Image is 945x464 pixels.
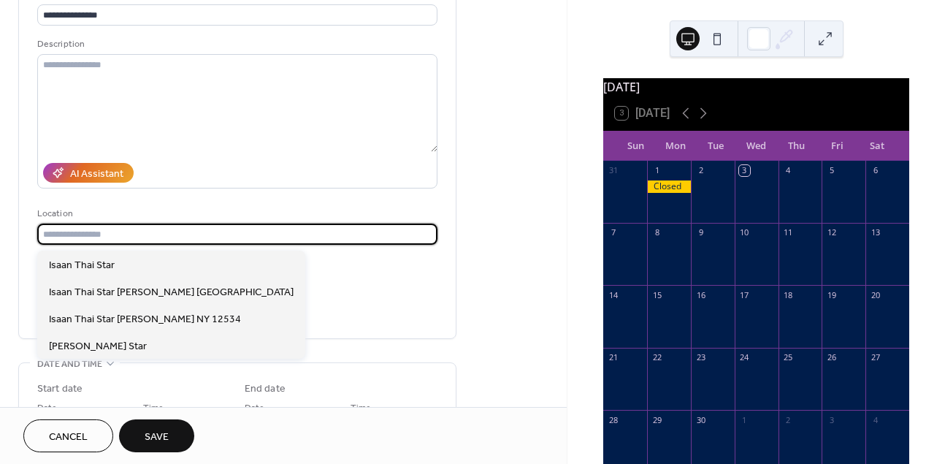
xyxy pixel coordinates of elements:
[826,227,837,238] div: 12
[826,352,837,363] div: 26
[608,289,619,300] div: 14
[608,165,619,176] div: 31
[783,289,794,300] div: 18
[870,227,881,238] div: 13
[739,414,750,425] div: 1
[119,419,194,452] button: Save
[739,165,750,176] div: 3
[615,132,655,161] div: Sun
[817,132,857,161] div: Fri
[696,132,736,161] div: Tue
[870,165,881,176] div: 6
[23,419,113,452] button: Cancel
[651,352,662,363] div: 22
[736,132,776,161] div: Wed
[651,165,662,176] div: 1
[145,430,169,445] span: Save
[739,227,750,238] div: 10
[70,167,123,182] div: AI Assistant
[651,289,662,300] div: 15
[826,165,837,176] div: 5
[870,414,881,425] div: 4
[783,352,794,363] div: 25
[826,289,837,300] div: 19
[695,227,706,238] div: 9
[603,78,909,96] div: [DATE]
[49,339,147,354] span: [PERSON_NAME] Star
[43,163,134,183] button: AI Assistant
[783,227,794,238] div: 11
[143,400,164,416] span: Time
[608,414,619,425] div: 28
[49,258,115,273] span: Isaan Thai Star
[783,165,794,176] div: 4
[37,206,435,221] div: Location
[37,381,83,397] div: Start date
[783,414,794,425] div: 2
[695,289,706,300] div: 16
[870,289,881,300] div: 20
[608,352,619,363] div: 21
[857,132,898,161] div: Sat
[651,227,662,238] div: 8
[647,180,691,193] div: Closed
[245,381,286,397] div: End date
[695,352,706,363] div: 23
[49,285,294,300] span: Isaan Thai Star [PERSON_NAME] [GEOGRAPHIC_DATA]
[776,132,816,161] div: Thu
[739,352,750,363] div: 24
[608,227,619,238] div: 7
[870,352,881,363] div: 27
[49,312,241,327] span: Isaan Thai Star [PERSON_NAME] NY 12534
[49,430,88,445] span: Cancel
[739,289,750,300] div: 17
[245,400,264,416] span: Date
[695,165,706,176] div: 2
[651,414,662,425] div: 29
[37,357,102,372] span: Date and time
[826,414,837,425] div: 3
[351,400,371,416] span: Time
[695,414,706,425] div: 30
[656,132,696,161] div: Mon
[37,400,57,416] span: Date
[37,37,435,52] div: Description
